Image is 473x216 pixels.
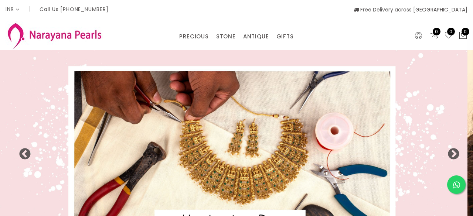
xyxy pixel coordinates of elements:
a: 0 [430,31,439,41]
button: 0 [459,31,467,41]
a: STONE [216,31,236,42]
a: GIFTS [276,31,294,42]
button: Previous [18,148,26,155]
p: Call Us [PHONE_NUMBER] [40,7,109,12]
a: 0 [444,31,453,41]
span: 0 [447,28,455,35]
a: PRECIOUS [179,31,208,42]
a: ANTIQUE [243,31,269,42]
button: Next [447,148,455,155]
span: Free Delivery across [GEOGRAPHIC_DATA] [354,6,467,13]
span: 0 [433,28,440,35]
span: 0 [462,28,469,35]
